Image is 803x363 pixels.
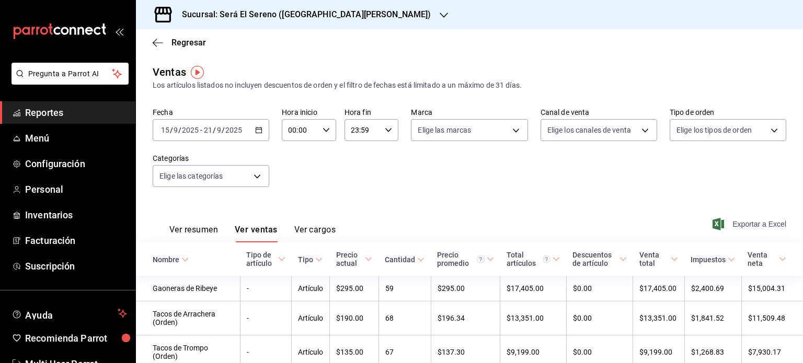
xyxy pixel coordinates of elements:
[378,301,431,335] td: 68
[330,276,379,301] td: $295.00
[115,27,123,36] button: open_drawer_menu
[25,307,113,320] span: Ayuda
[171,38,206,48] span: Regresar
[28,68,112,79] span: Pregunta a Parrot AI
[633,301,684,335] td: $13,351.00
[191,66,204,79] img: Tooltip marker
[418,125,471,135] span: Elige las marcas
[748,251,786,267] span: Venta neta
[330,301,379,335] td: $190.00
[169,225,218,242] button: Ver resumen
[507,251,560,267] span: Total artículos
[500,276,566,301] td: $17,405.00
[741,276,803,301] td: $15,004.31
[25,106,127,120] span: Reportes
[691,255,726,264] div: Impuestos
[25,182,127,196] span: Personal
[639,251,669,267] div: Venta total
[294,225,336,242] button: Ver cargos
[153,155,269,162] label: Categorías
[566,276,633,301] td: $0.00
[160,126,170,134] input: --
[541,109,657,116] label: Canal de venta
[153,255,179,264] div: Nombre
[7,76,129,87] a: Pregunta a Parrot AI
[153,109,269,116] label: Fecha
[500,301,566,335] td: $13,351.00
[25,131,127,145] span: Menú
[178,126,181,134] span: /
[385,255,425,264] span: Cantidad
[336,251,363,267] div: Precio actual
[25,233,127,248] span: Facturación
[298,255,313,264] div: Tipo
[336,251,373,267] span: Precio actual
[741,301,803,335] td: $11,509.48
[684,301,741,335] td: $1,841.52
[691,255,735,264] span: Impuestos
[153,38,206,48] button: Regresar
[676,125,752,135] span: Elige los tipos de orden
[25,157,127,171] span: Configuración
[216,126,222,134] input: --
[292,301,330,335] td: Artículo
[25,259,127,273] span: Suscripción
[345,109,399,116] label: Hora fin
[431,301,500,335] td: $196.34
[378,276,431,301] td: 59
[292,276,330,301] td: Artículo
[170,126,173,134] span: /
[639,251,678,267] span: Venta total
[566,301,633,335] td: $0.00
[246,251,276,267] div: Tipo de artículo
[437,251,494,267] span: Precio promedio
[136,276,240,301] td: Gaoneras de Ribeye
[181,126,199,134] input: ----
[748,251,777,267] div: Venta neta
[715,218,786,230] button: Exportar a Excel
[633,276,684,301] td: $17,405.00
[240,301,291,335] td: -
[437,251,484,267] div: Precio promedio
[203,126,213,134] input: --
[153,64,186,80] div: Ventas
[431,276,500,301] td: $295.00
[25,208,127,222] span: Inventarios
[25,331,127,345] span: Recomienda Parrot
[547,125,631,135] span: Elige los canales de venta
[507,251,550,267] div: Total artículos
[136,301,240,335] td: Tacos de Arrachera (Orden)
[169,225,336,242] div: navigation tabs
[173,126,178,134] input: --
[213,126,216,134] span: /
[298,255,323,264] span: Tipo
[572,251,617,267] div: Descuentos de artículo
[246,251,285,267] span: Tipo de artículo
[153,255,189,264] span: Nombre
[411,109,527,116] label: Marca
[240,276,291,301] td: -
[670,109,786,116] label: Tipo de orden
[12,63,129,85] button: Pregunta a Parrot AI
[572,251,626,267] span: Descuentos de artículo
[282,109,336,116] label: Hora inicio
[225,126,243,134] input: ----
[153,80,786,91] div: Los artículos listados no incluyen descuentos de orden y el filtro de fechas está limitado a un m...
[235,225,278,242] button: Ver ventas
[200,126,202,134] span: -
[543,255,550,263] svg: El total artículos considera cambios de precios en los artículos así como costos adicionales por ...
[159,171,223,181] span: Elige las categorías
[684,276,741,301] td: $2,400.69
[222,126,225,134] span: /
[477,255,485,263] svg: Precio promedio = Total artículos / cantidad
[385,255,415,264] div: Cantidad
[174,8,431,21] h3: Sucursal: Será El Sereno ([GEOGRAPHIC_DATA][PERSON_NAME])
